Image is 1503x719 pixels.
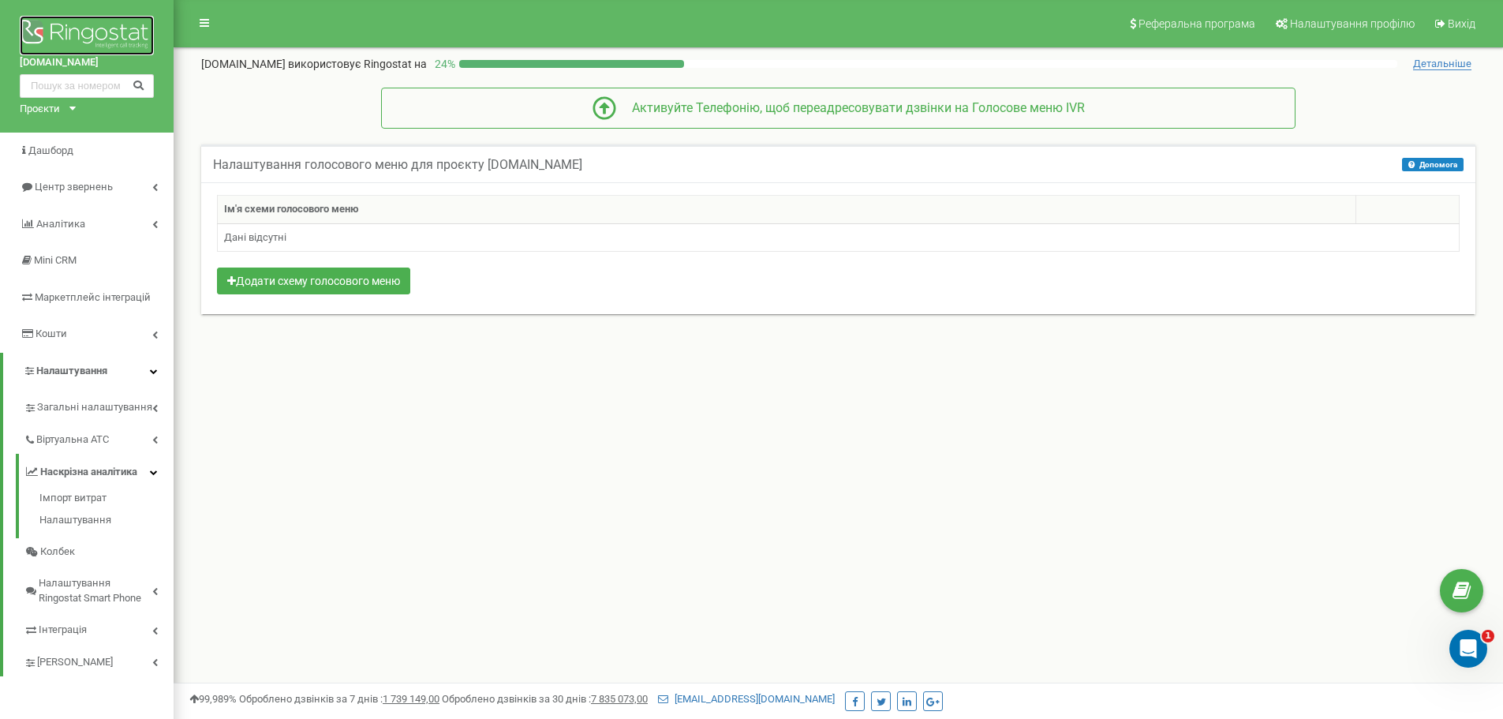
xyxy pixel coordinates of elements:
a: Віртуальна АТС [24,421,174,454]
a: [EMAIL_ADDRESS][DOMAIN_NAME] [658,693,835,705]
a: [DOMAIN_NAME] [20,55,154,70]
span: Реферальна програма [1138,17,1255,30]
span: використовує Ringostat на [288,58,427,70]
span: Налаштування [36,365,107,376]
span: 1 [1482,630,1494,642]
span: Наскрізна аналітика [40,465,137,480]
span: Центр звернень [35,181,113,193]
a: Загальні налаштування [24,389,174,421]
td: Дані відсутні [218,223,1460,252]
span: Оброблено дзвінків за 7 днів : [239,693,439,705]
span: Оброблено дзвінків за 30 днів : [442,693,648,705]
u: 7 835 073,00 [591,693,648,705]
a: [PERSON_NAME] [24,644,174,676]
span: Колбек [40,545,75,560]
a: Імпорт витрат [39,491,174,510]
a: Інтеграція [24,612,174,644]
th: Ім'я схеми голосового меню [218,196,1356,224]
h5: Налаштування голосового меню для проєкту [DOMAIN_NAME] [213,158,582,172]
a: Колбек [24,538,174,566]
a: Налаштування [3,353,174,390]
span: Mini CRM [34,254,77,266]
a: Налаштування Ringostat Smart Phone [24,565,174,612]
span: Кошти [36,328,67,339]
u: 1 739 149,00 [383,693,439,705]
p: [DOMAIN_NAME] [201,56,427,72]
div: Активуйте Телефонію, щоб переадресовувати дзвінки на Голосове меню IVR [616,99,1085,118]
span: Загальні налаштування [37,400,152,415]
span: Вихід [1448,17,1475,30]
div: Проєкти [20,102,60,117]
a: Налаштування [39,509,174,528]
span: Інтеграція [39,623,87,638]
span: Віртуальна АТС [36,433,109,448]
span: Налаштування Ringostat Smart Phone [39,576,152,605]
span: Аналiтика [36,218,85,230]
span: Налаштування профілю [1290,17,1415,30]
span: Маркетплейс інтеграцій [35,291,151,303]
span: Детальніше [1413,58,1471,70]
img: Ringostat logo [20,16,154,55]
span: [PERSON_NAME] [37,655,113,670]
input: Пошук за номером [20,74,154,98]
a: Наскрізна аналітика [24,454,174,486]
button: Допомога [1402,158,1464,171]
span: 99,989% [189,693,237,705]
span: Дашборд [28,144,73,156]
button: Додати схему голосового меню [217,268,410,294]
p: 24 % [427,56,459,72]
iframe: Intercom live chat [1449,630,1487,668]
